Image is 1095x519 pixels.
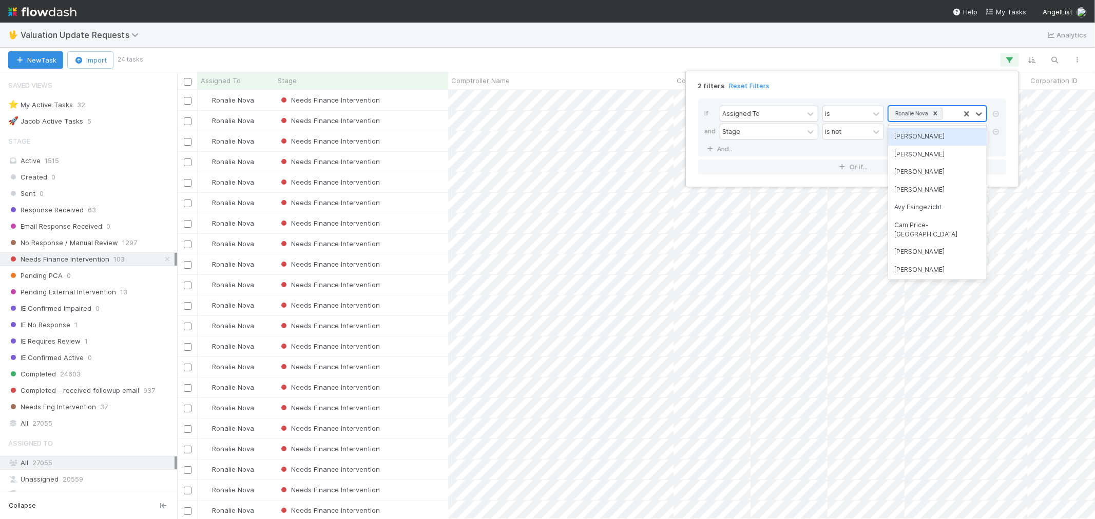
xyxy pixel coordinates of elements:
div: [PERSON_NAME] [888,128,987,145]
div: [PERSON_NAME] [888,261,987,278]
div: is not [825,127,841,136]
div: [PERSON_NAME] [888,243,987,261]
div: [PERSON_NAME] [888,278,987,296]
div: If [704,106,720,124]
div: Avy Faingezicht [888,198,987,216]
a: And.. [704,142,737,156]
div: [PERSON_NAME] [888,163,987,181]
div: [PERSON_NAME] [888,146,987,163]
button: Or if... [698,159,1006,174]
div: and [704,124,720,142]
div: is [825,109,830,118]
div: Ronalie Nova [892,108,930,119]
div: Cam Price-[GEOGRAPHIC_DATA] [888,216,987,244]
div: Assigned To [722,109,760,118]
div: [PERSON_NAME] [888,181,987,198]
div: Stage [722,127,740,136]
a: Reset Filters [729,82,770,90]
span: 2 filters [698,82,725,90]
